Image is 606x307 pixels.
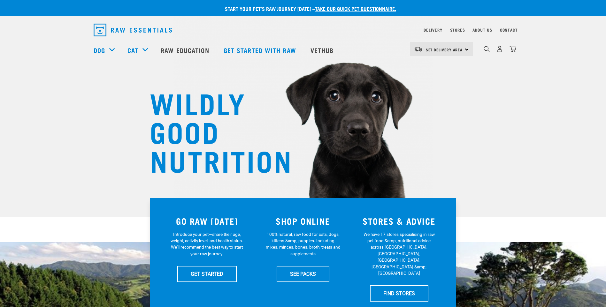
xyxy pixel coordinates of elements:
[510,46,516,52] img: home-icon@2x.png
[265,231,341,257] p: 100% natural, raw food for cats, dogs, kittens &amp; puppies. Including mixes, minces, bones, bro...
[169,231,244,257] p: Introduce your pet—share their age, weight, activity level, and health status. We'll recommend th...
[414,46,423,52] img: van-moving.png
[277,266,329,282] a: SEE PACKS
[94,45,105,55] a: Dog
[127,45,138,55] a: Cat
[154,37,217,63] a: Raw Education
[500,29,518,31] a: Contact
[94,24,172,36] img: Raw Essentials Logo
[163,216,251,226] h3: GO RAW [DATE]
[370,285,428,301] a: FIND STORES
[450,29,465,31] a: Stores
[88,21,518,39] nav: dropdown navigation
[355,216,443,226] h3: STORES & ADVICE
[496,46,503,52] img: user.png
[304,37,342,63] a: Vethub
[150,88,278,174] h1: WILDLY GOOD NUTRITION
[424,29,442,31] a: Delivery
[472,29,492,31] a: About Us
[217,37,304,63] a: Get started with Raw
[362,231,437,277] p: We have 17 stores specialising in raw pet food &amp; nutritional advice across [GEOGRAPHIC_DATA],...
[484,46,490,52] img: home-icon-1@2x.png
[177,266,237,282] a: GET STARTED
[315,7,396,10] a: take our quick pet questionnaire.
[426,49,463,51] span: Set Delivery Area
[259,216,347,226] h3: SHOP ONLINE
